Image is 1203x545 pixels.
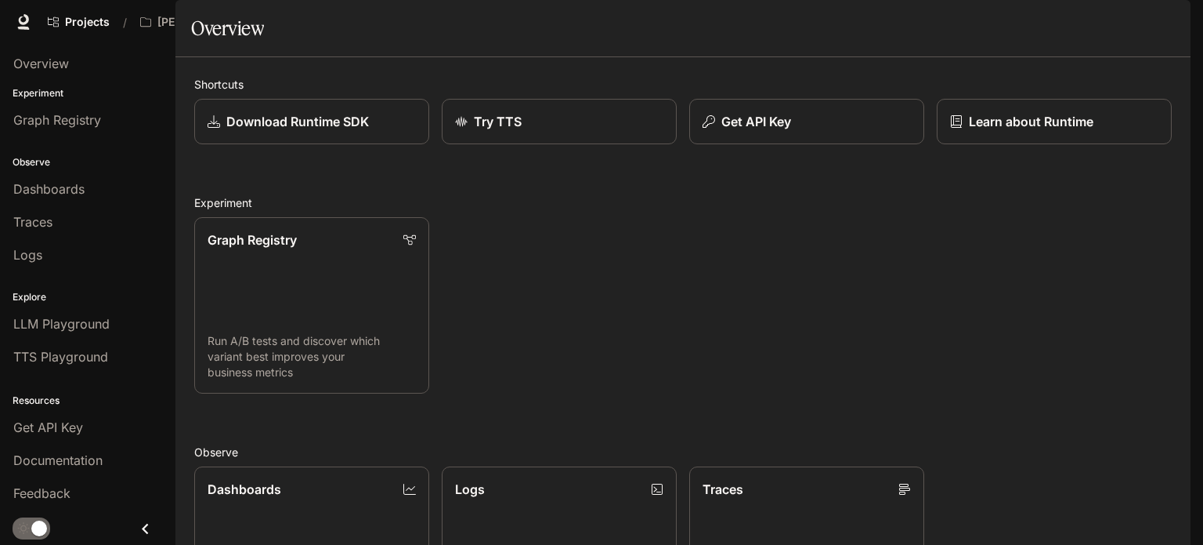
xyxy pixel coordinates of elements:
[194,217,429,394] a: Graph RegistryRun A/B tests and discover which variant best improves your business metrics
[208,231,297,249] p: Graph Registry
[226,112,369,131] p: Download Runtime SDK
[194,194,1172,211] h2: Experiment
[191,13,264,44] h1: Overview
[721,112,791,131] p: Get API Key
[937,99,1172,144] a: Learn about Runtime
[41,6,117,38] a: Go to projects
[689,99,924,144] button: Get API Key
[208,480,281,499] p: Dashboards
[133,6,269,38] button: All workspaces
[194,444,1172,460] h2: Observe
[455,480,485,499] p: Logs
[65,16,110,29] span: Projects
[208,333,416,380] p: Run A/B tests and discover which variant best improves your business metrics
[157,16,245,29] p: [PERSON_NAME]
[117,14,133,31] div: /
[194,76,1172,93] h2: Shortcuts
[969,112,1093,131] p: Learn about Runtime
[474,112,522,131] p: Try TTS
[703,480,743,499] p: Traces
[194,99,429,144] a: Download Runtime SDK
[442,99,677,144] a: Try TTS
